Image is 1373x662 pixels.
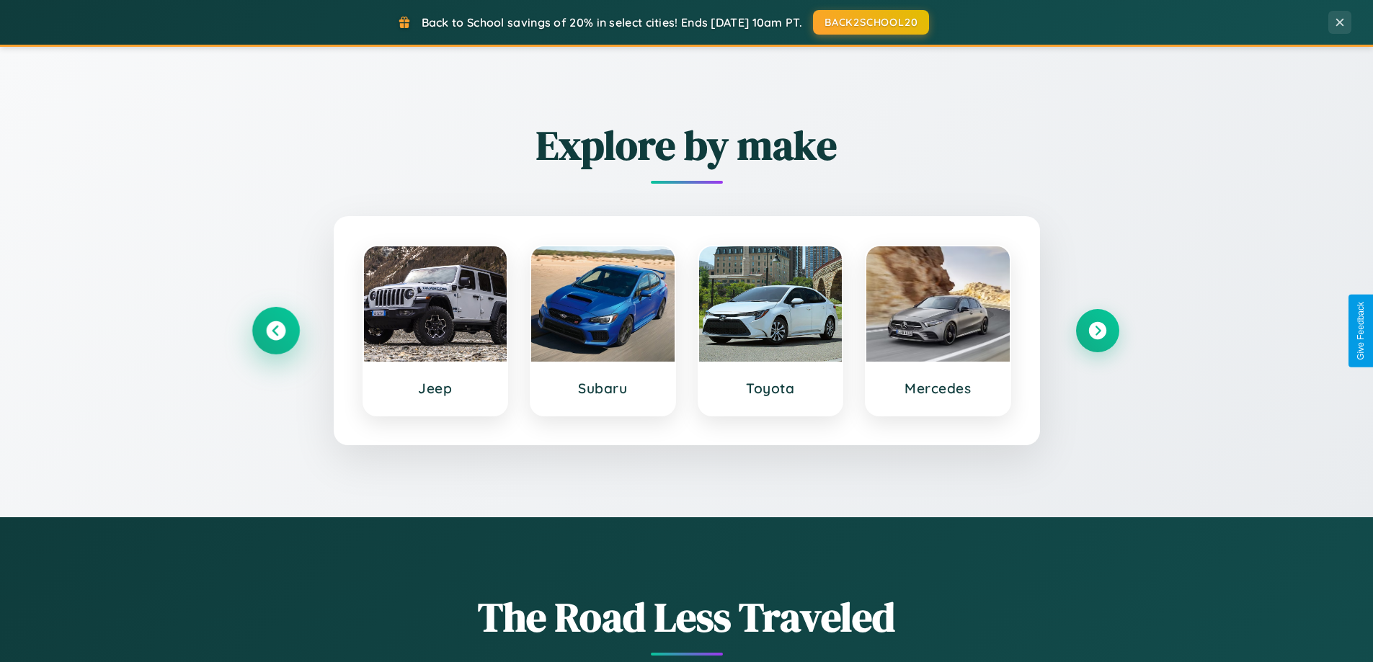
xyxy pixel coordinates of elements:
[378,380,493,397] h3: Jeep
[546,380,660,397] h3: Subaru
[1356,302,1366,360] div: Give Feedback
[254,117,1119,173] h2: Explore by make
[881,380,995,397] h3: Mercedes
[714,380,828,397] h3: Toyota
[813,10,929,35] button: BACK2SCHOOL20
[422,15,802,30] span: Back to School savings of 20% in select cities! Ends [DATE] 10am PT.
[254,589,1119,645] h1: The Road Less Traveled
